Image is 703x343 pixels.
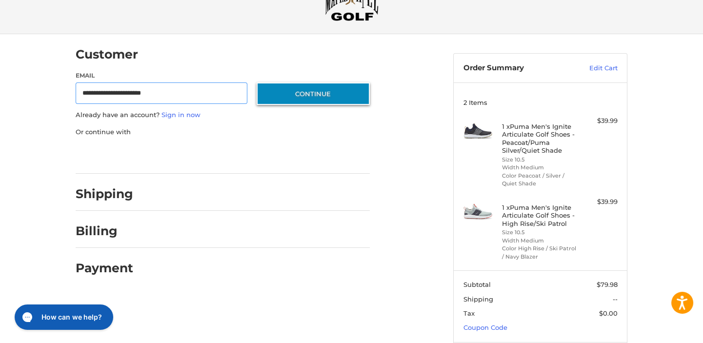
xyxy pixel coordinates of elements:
[502,244,577,261] li: Color High Rise / Ski Patrol / Navy Blazer
[579,197,618,207] div: $39.99
[463,63,568,73] h3: Order Summary
[257,82,370,105] button: Continue
[76,71,247,80] label: Email
[502,228,577,237] li: Size 10.5
[599,309,618,317] span: $0.00
[76,261,133,276] h2: Payment
[463,323,507,331] a: Coupon Code
[238,146,311,164] iframe: PayPal-venmo
[568,63,618,73] a: Edit Cart
[463,309,475,317] span: Tax
[463,295,493,303] span: Shipping
[10,301,116,333] iframe: Gorgias live chat messenger
[597,281,618,288] span: $79.98
[161,111,201,119] a: Sign in now
[502,163,577,172] li: Width Medium
[76,186,133,202] h2: Shipping
[76,110,370,120] p: Already have an account?
[155,146,228,164] iframe: PayPal-paylater
[502,172,577,188] li: Color Peacoat / Silver / Quiet Shade
[76,127,370,137] p: Or continue with
[502,156,577,164] li: Size 10.5
[502,122,577,154] h4: 1 x Puma Men's Ignite Articulate Golf Shoes - Peacoat/Puma Silver/Quiet Shade
[502,203,577,227] h4: 1 x Puma Men's Ignite Articulate Golf Shoes - High Rise/Ski Patrol
[502,237,577,245] li: Width Medium
[579,116,618,126] div: $39.99
[613,295,618,303] span: --
[76,223,133,239] h2: Billing
[463,99,618,106] h3: 2 Items
[76,47,138,62] h2: Customer
[73,146,146,164] iframe: PayPal-paypal
[463,281,491,288] span: Subtotal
